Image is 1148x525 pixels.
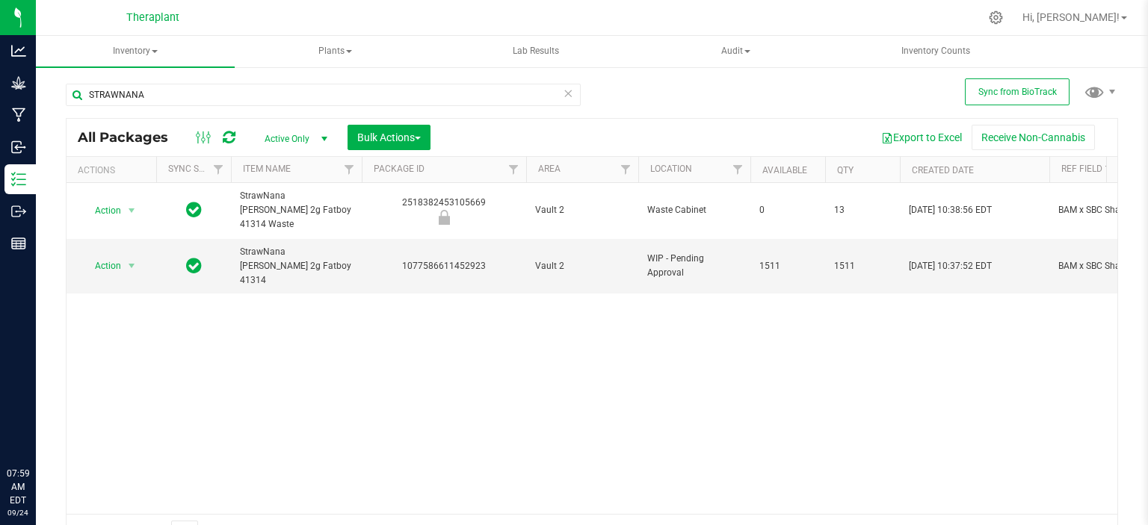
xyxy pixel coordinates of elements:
span: All Packages [78,129,183,146]
div: 1077586611452923 [359,259,528,273]
a: Audit [636,36,835,67]
div: Actions [78,165,150,175]
input: Search Package ID, Item Name, SKU, Lot or Part Number... [66,84,581,106]
span: Action [81,255,122,276]
a: Item Name [243,164,291,174]
a: Inventory Counts [836,36,1035,67]
span: Hi, [PERSON_NAME]! [1022,11,1120,23]
iframe: Resource center unread badge [44,403,62,421]
span: 0 [759,203,816,217]
a: Filter [337,157,362,182]
span: 13 [834,203,891,217]
inline-svg: Reports [11,236,26,251]
a: Qty [837,165,854,175]
a: Location [650,164,692,174]
span: Vault 2 [535,259,629,273]
inline-svg: Analytics [11,43,26,58]
a: Area [538,164,561,174]
a: Filter [614,157,638,182]
span: StrawNana [PERSON_NAME] 2g Fatboy 41314 Waste [240,189,353,232]
span: Waste Cabinet [647,203,741,217]
span: In Sync [186,255,202,276]
inline-svg: Grow [11,75,26,90]
span: [DATE] 10:37:52 EDT [909,259,992,273]
inline-svg: Outbound [11,204,26,219]
a: Package ID [374,164,425,174]
span: 1511 [834,259,891,273]
span: Inventory Counts [881,45,990,58]
span: select [123,255,141,276]
inline-svg: Manufacturing [11,108,26,122]
span: Lab Results [493,45,579,58]
span: Bulk Actions [357,131,421,143]
span: 1511 [759,259,816,273]
button: Bulk Actions [348,125,430,150]
span: Vault 2 [535,203,629,217]
span: In Sync [186,199,202,220]
a: Plants [236,36,435,67]
div: Manage settings [987,10,1005,25]
span: Clear [563,84,573,103]
span: WIP - Pending Approval [647,252,741,280]
inline-svg: Inventory [11,172,26,187]
span: Theraplant [126,11,179,24]
div: 2518382453105669 [359,196,528,225]
a: Filter [206,157,231,182]
a: Available [762,165,807,175]
span: StrawNana [PERSON_NAME] 2g Fatboy 41314 [240,245,353,288]
span: [DATE] 10:38:56 EDT [909,203,992,217]
span: Plants [237,37,434,66]
div: Newly Received [359,210,528,225]
a: Inventory [36,36,235,67]
a: Ref Field 1 [1061,164,1110,174]
p: 09/24 [7,507,29,518]
a: Created Date [912,165,974,175]
span: select [123,200,141,221]
iframe: Resource center [15,406,60,450]
span: Sync from BioTrack [978,87,1057,97]
a: Filter [502,157,526,182]
inline-svg: Inbound [11,140,26,155]
button: Sync from BioTrack [965,78,1070,105]
p: 07:59 AM EDT [7,467,29,507]
a: Lab Results [436,36,635,67]
span: Audit [637,37,834,66]
span: Action [81,200,122,221]
button: Receive Non-Cannabis [972,125,1095,150]
a: Filter [726,157,750,182]
a: Sync Status [168,164,226,174]
button: Export to Excel [871,125,972,150]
